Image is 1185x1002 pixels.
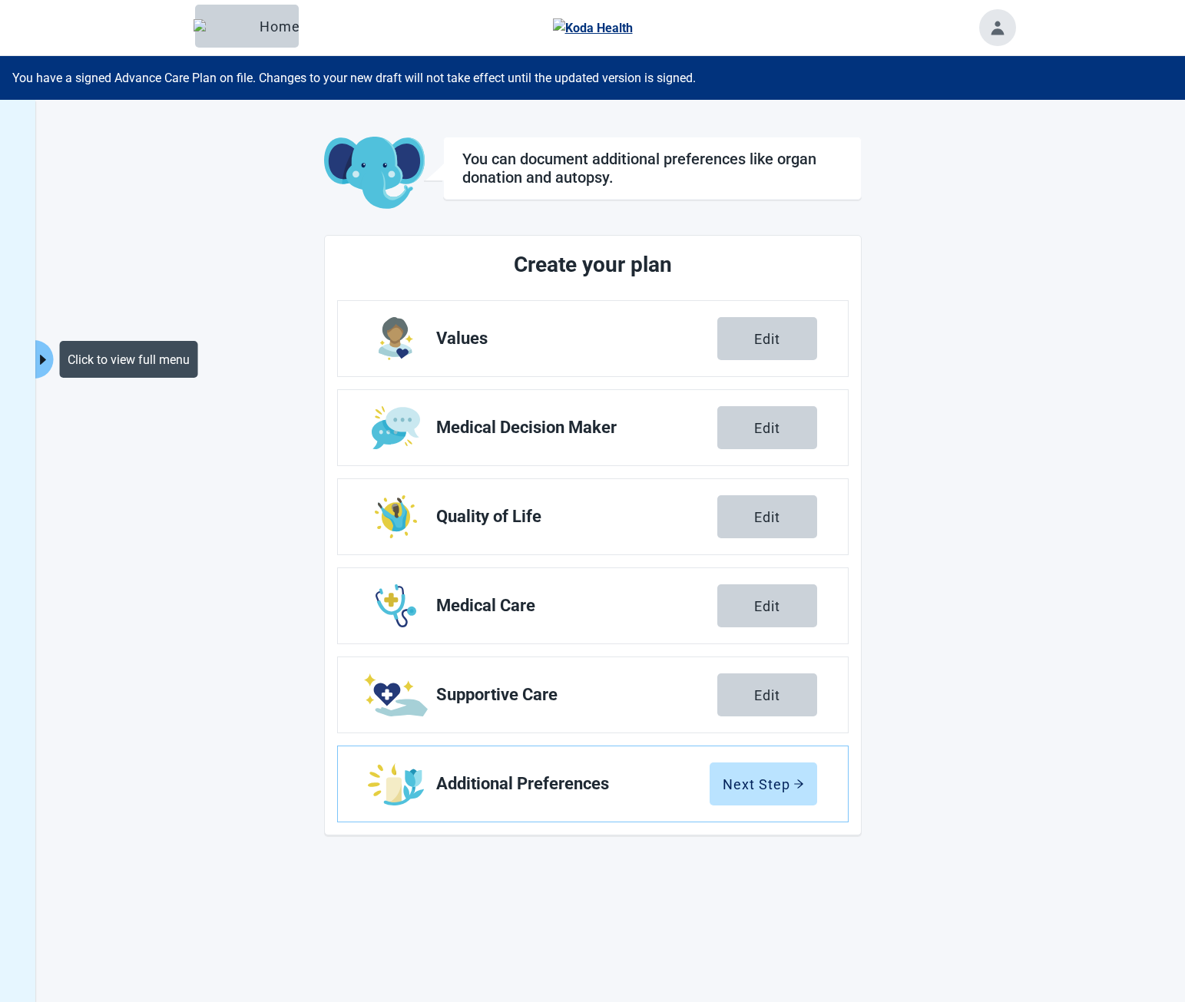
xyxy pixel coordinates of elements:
button: Edit [717,495,817,538]
span: Additional Preferences [436,775,710,793]
a: Edit Medical Care section [338,568,848,643]
span: Medical Care [436,597,717,615]
h1: You can document additional preferences like organ donation and autopsy. [462,150,842,187]
button: Edit [717,584,817,627]
div: Home [207,18,286,34]
a: Edit Values section [338,301,848,376]
button: Edit [717,317,817,360]
button: Edit [717,673,817,716]
div: Next Step [723,776,804,792]
span: Quality of Life [436,508,717,526]
a: Edit Supportive Care section [338,657,848,732]
div: Edit [754,420,780,435]
img: Koda Health [553,18,633,38]
span: Values [436,329,717,348]
span: caret-right [35,352,50,367]
span: arrow-right [793,779,804,789]
button: ElephantHome [195,5,299,48]
a: Edit Additional Preferences section [338,746,848,822]
a: Edit Medical Decision Maker section [338,390,848,465]
h2: Create your plan [395,248,791,282]
div: Click to view full menu [59,341,197,378]
div: Edit [754,687,780,703]
span: Supportive Care [436,686,717,704]
img: Koda Elephant [324,137,425,210]
button: Toggle account menu [979,9,1016,46]
span: Medical Decision Maker [436,418,717,437]
div: Edit [754,598,780,613]
img: Elephant [194,19,253,33]
a: Edit Quality of Life section [338,479,848,554]
button: Edit [717,406,817,449]
main: Main content [170,137,1015,835]
button: Expand menu [34,340,53,379]
button: Next Steparrow-right [710,762,817,805]
div: Edit [754,509,780,524]
div: Edit [754,331,780,346]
